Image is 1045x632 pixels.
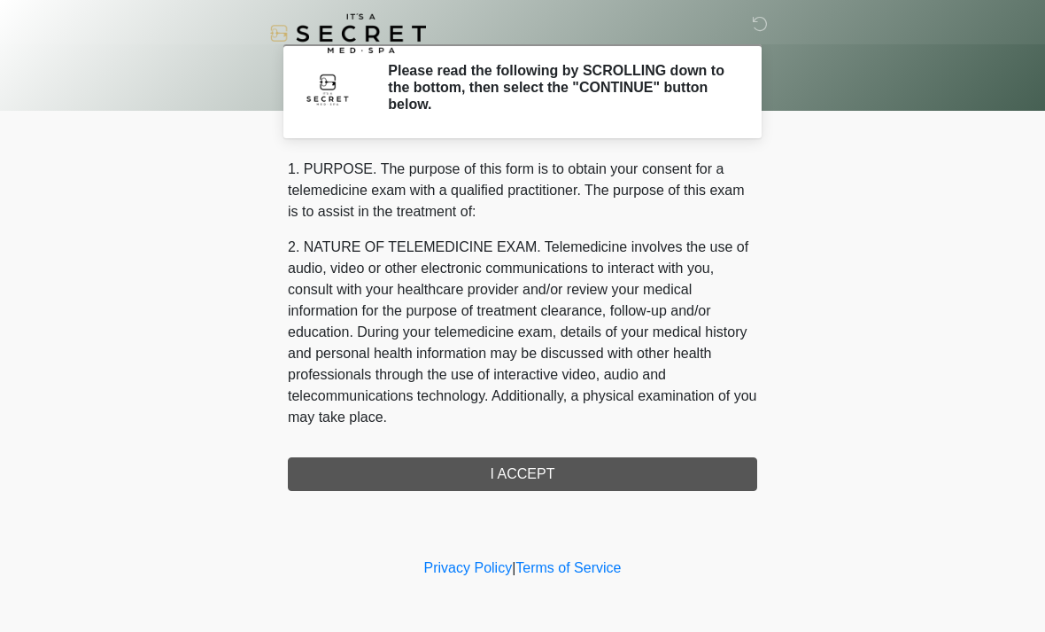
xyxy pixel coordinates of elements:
img: It's A Secret Med Spa Logo [270,13,426,53]
a: | [512,560,515,575]
p: 1. PURPOSE. The purpose of this form is to obtain your consent for a telemedicine exam with a qua... [288,159,757,222]
a: Privacy Policy [424,560,513,575]
p: 2. NATURE OF TELEMEDICINE EXAM. Telemedicine involves the use of audio, video or other electronic... [288,237,757,428]
a: Terms of Service [515,560,621,575]
h2: Please read the following by SCROLLING down to the bottom, then select the "CONTINUE" button below. [388,62,731,113]
img: Agent Avatar [301,62,354,115]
